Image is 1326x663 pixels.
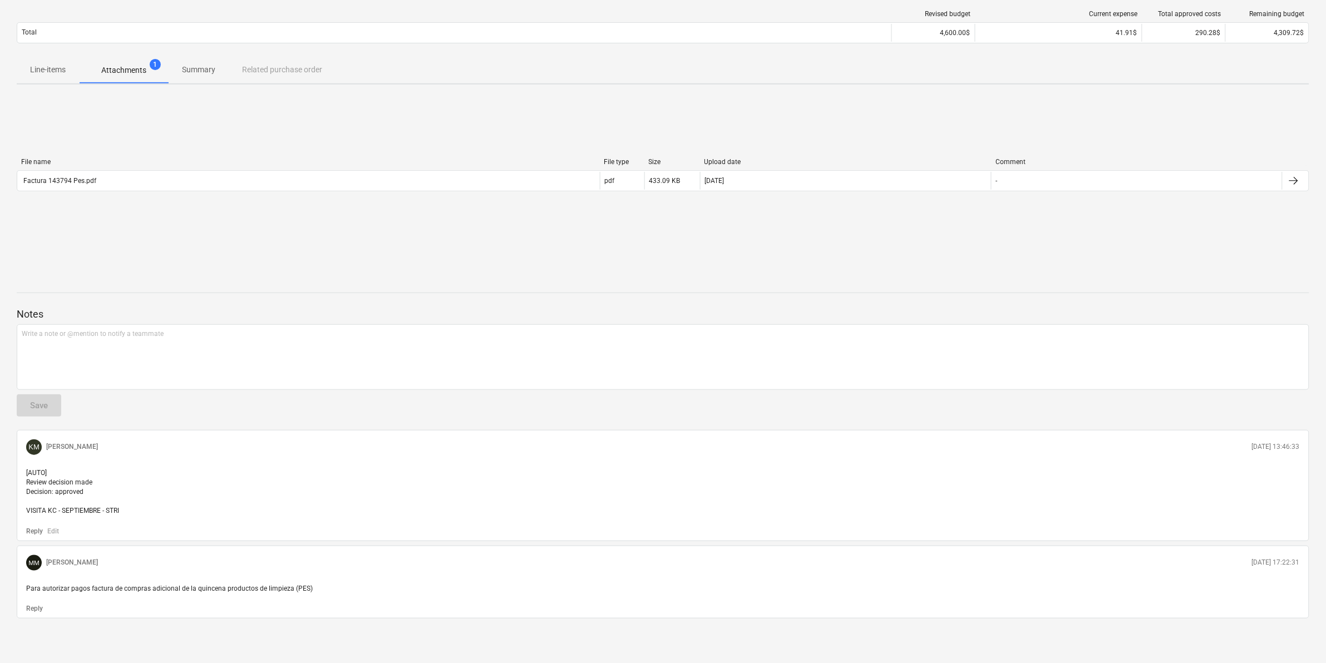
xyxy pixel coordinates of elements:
[101,65,146,76] p: Attachments
[604,158,640,166] div: File type
[22,28,37,37] p: Total
[46,558,98,567] p: [PERSON_NAME]
[896,10,971,18] div: Revised budget
[21,158,595,166] div: File name
[1274,29,1304,37] span: 4,309.72$
[17,308,1309,321] p: Notes
[1270,610,1326,663] iframe: Chat Widget
[980,10,1138,18] div: Current expense
[705,177,724,185] div: [DATE]
[26,555,42,571] div: MAURA MORALES
[26,604,43,613] button: Reply
[649,177,681,185] div: 433.09 KB
[26,439,42,455] div: kristin morales
[47,527,59,536] button: Edit
[46,442,98,452] p: [PERSON_NAME]
[26,527,43,536] button: Reply
[996,177,998,185] div: -
[1252,558,1300,567] p: [DATE] 17:22:31
[1230,10,1305,18] div: Remaining budget
[1147,10,1221,18] div: Total approved costs
[1142,24,1225,42] div: 290.28$
[26,469,119,515] span: [AUTO] Review decision made Decision: approved VISITA KC - SEPTIEMBRE - STRI
[150,59,161,70] span: 1
[1252,442,1300,452] p: [DATE] 13:46:33
[28,443,40,451] span: KM
[26,585,313,592] span: Para autorizar pagos factura de compras adicional de la quincena productos de limpieza (PES)
[605,177,615,185] div: pdf
[22,177,96,185] div: Factura 143794 Pes.pdf
[28,559,40,566] span: MM
[980,29,1137,37] div: 41.91$
[182,64,215,76] p: Summary
[30,64,66,76] p: Line-items
[891,24,975,42] div: 4,600.00$
[995,158,1278,166] div: Comment
[704,158,987,166] div: Upload date
[649,158,696,166] div: Size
